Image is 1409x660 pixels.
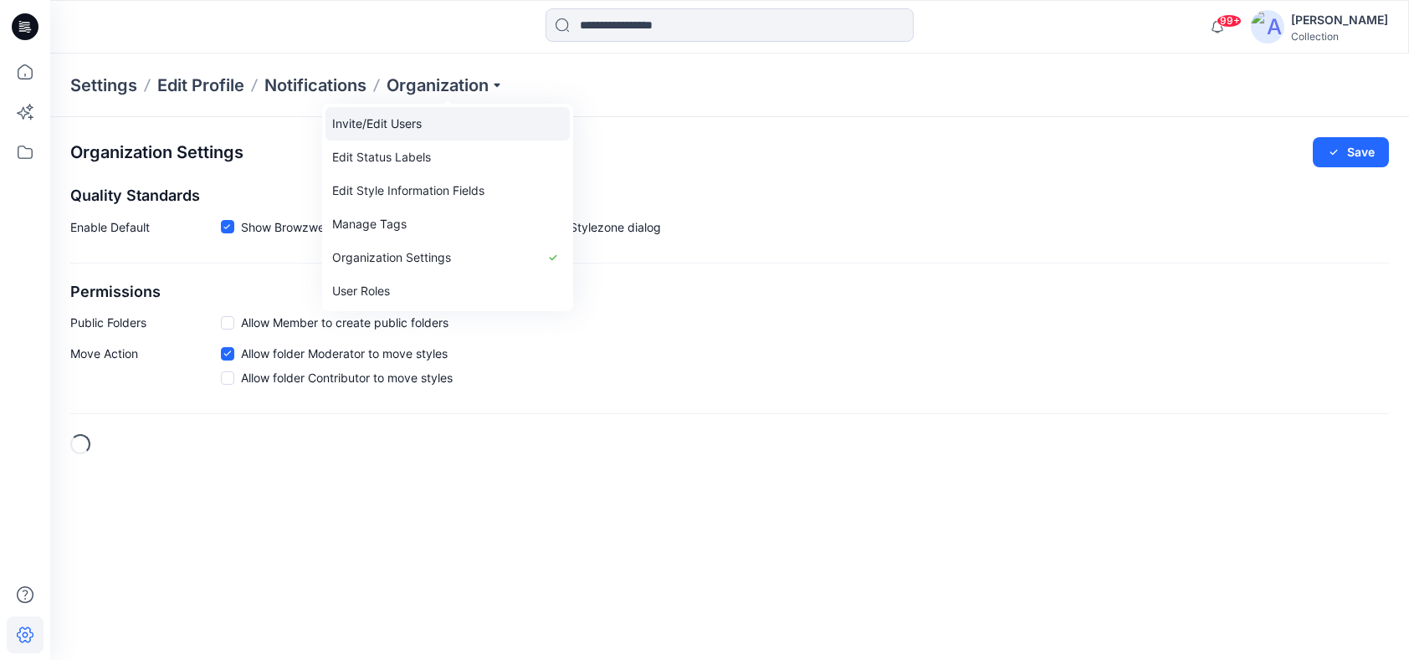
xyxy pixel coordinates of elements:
[1217,14,1242,28] span: 99+
[241,314,448,331] span: Allow Member to create public folders
[241,345,448,362] span: Allow folder Moderator to move styles
[70,284,1389,301] h2: Permissions
[70,187,1389,205] h2: Quality Standards
[1313,137,1389,167] button: Save
[325,107,570,141] a: Invite/Edit Users
[70,218,221,243] p: Enable Default
[325,141,570,174] a: Edit Status Labels
[1291,10,1388,30] div: [PERSON_NAME]
[157,74,244,97] a: Edit Profile
[325,274,570,308] a: User Roles
[1291,30,1388,43] div: Collection
[70,143,243,162] h2: Organization Settings
[70,74,137,97] p: Settings
[70,345,221,393] p: Move Action
[241,218,661,236] span: Show Browzwear’s default quality standards in the Share to Stylezone dialog
[325,207,570,241] a: Manage Tags
[241,369,453,386] span: Allow folder Contributor to move styles
[264,74,366,97] a: Notifications
[1251,10,1284,43] img: avatar
[70,314,221,331] p: Public Folders
[325,174,570,207] a: Edit Style Information Fields
[325,241,570,274] a: Organization Settings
